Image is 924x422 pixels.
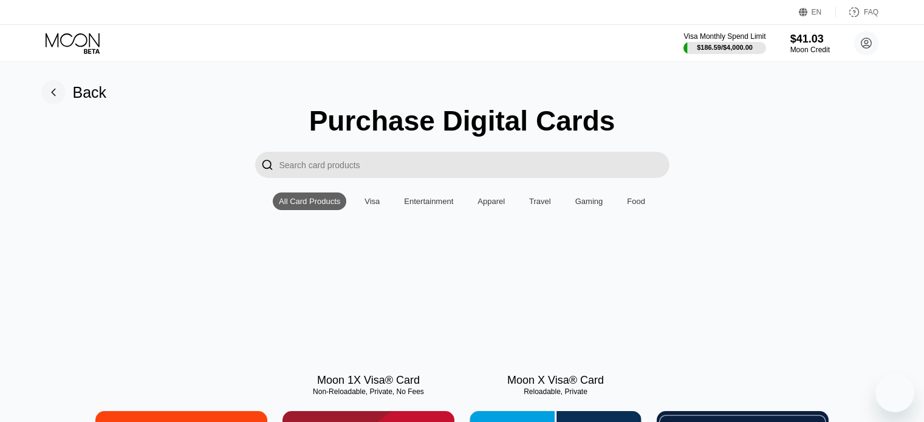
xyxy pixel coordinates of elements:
div: $41.03Moon Credit [790,33,830,54]
div: EN [799,6,836,18]
div: Apparel [477,197,505,206]
div: $186.59 / $4,000.00 [697,44,753,51]
div: Visa Monthly Spend Limit$186.59/$4,000.00 [683,32,765,54]
div: Gaming [575,197,603,206]
div: Visa Monthly Spend Limit [683,32,765,41]
div: Moon 1X Visa® Card [317,374,420,387]
div: Apparel [471,192,511,210]
input: Search card products [279,152,669,178]
div: Visa [364,197,380,206]
div: Back [41,80,107,104]
div: FAQ [836,6,878,18]
div: Travel [523,192,557,210]
div: Entertainment [398,192,459,210]
div: EN [812,8,822,16]
div:  [255,152,279,178]
div: $41.03 [790,33,830,46]
div: Non-Reloadable, Private, No Fees [282,387,454,396]
div: Back [73,84,107,101]
div: Moon X Visa® Card [507,374,604,387]
div: Visa [358,192,386,210]
div: Food [621,192,651,210]
div: Gaming [569,192,609,210]
div: All Card Products [273,192,346,210]
iframe: Dugme za pokretanje prozora za razmenu poruka [875,373,914,412]
div: Food [627,197,645,206]
div: All Card Products [279,197,340,206]
div: Entertainment [404,197,453,206]
div: Moon Credit [790,46,830,54]
div: Reloadable, Private [470,387,642,396]
div: Purchase Digital Cards [309,104,615,137]
div: Travel [529,197,551,206]
div: FAQ [864,8,878,16]
div:  [261,158,273,172]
